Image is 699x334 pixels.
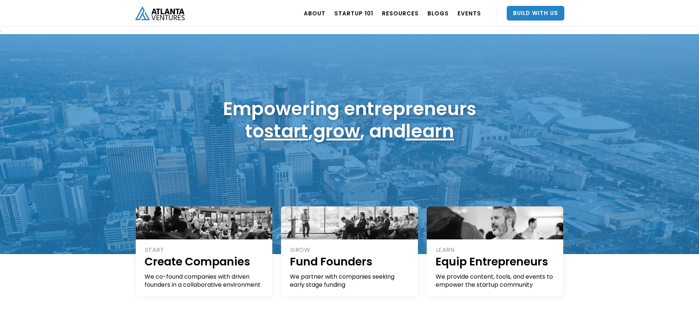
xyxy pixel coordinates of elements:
[436,254,556,269] h1: Equip Entrepreneurs
[136,206,273,296] a: STARTCreate CompaniesWe co-found companies with driven founders in a collaborative environment
[304,3,325,23] a: ABOUT
[427,206,564,296] a: LEARNEquip EntrepreneursWe provide content, tools, and events to empower the startup community
[334,3,373,23] a: Startup 101
[313,118,360,144] a: grow
[145,273,265,289] div: We co-found companies with driven founders in a collaborative environment
[281,206,418,296] a: GROWFund FoundersWe partner with companies seeking early stage funding
[406,118,454,144] a: learn
[436,246,556,254] div: LEARN
[264,118,308,144] a: start
[436,273,556,289] div: We provide content, tools, and events to empower the startup community
[145,246,265,254] div: START
[507,6,564,21] a: Build With Us
[458,3,481,23] a: EVENTS
[290,254,410,269] h1: Fund Founders
[427,3,449,23] a: BLOGS
[223,98,476,142] h1: Empowering entrepreneurs to , , and
[145,254,265,269] h1: Create Companies
[290,273,410,289] div: We partner with companies seeking early stage funding
[290,246,410,254] div: GROW
[382,3,419,23] a: RESOURCES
